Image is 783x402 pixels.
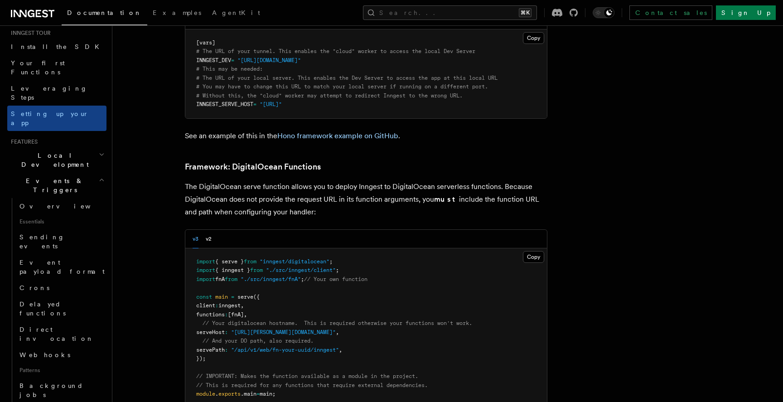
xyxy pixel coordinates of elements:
span: # The URL of your local server. This enables the Dev Server to access the app at this local URL [196,75,498,81]
span: Direct invocation [19,326,94,342]
span: servePath [196,347,225,353]
a: Hono framework example on GitHub [277,131,398,140]
span: ; [336,267,339,273]
span: "./src/inngest/fnA" [241,276,301,282]
a: Crons [16,280,106,296]
span: Crons [19,284,49,291]
a: Framework: DigitalOcean Functions [185,160,321,173]
span: import [196,258,215,265]
span: serveHost [196,329,225,335]
button: Copy [523,32,544,44]
button: Copy [523,251,544,263]
span: . [215,391,218,397]
span: // This is required for any functions that require external dependencies. [196,382,428,388]
button: Events & Triggers [7,173,106,198]
span: Features [7,138,38,145]
span: Inngest tour [7,29,51,37]
span: client [196,302,215,309]
span: import [196,276,215,282]
span: { serve } [215,258,244,265]
span: serve [237,294,253,300]
span: // Your own function [304,276,367,282]
span: : [225,329,228,335]
span: Essentials [16,214,106,229]
span: // And your DO path, also required. [203,338,314,344]
span: , [336,329,339,335]
span: // Your digitalocean hostname. This is required otherwise your functions won't work. [203,320,472,326]
span: = [231,294,234,300]
span: : [225,347,228,353]
span: "inngest/digitalocean" [260,258,329,265]
span: , [339,347,342,353]
span: main [215,294,228,300]
a: Contact sales [629,5,712,20]
span: [fnA] [228,311,244,318]
span: : [225,311,228,318]
a: Webhooks [16,347,106,363]
strong: must [434,195,459,203]
p: See an example of this in the . [185,130,547,142]
span: from [225,276,237,282]
span: "/api/v1/web/fn-your-uuid/inngest" [231,347,339,353]
span: = [256,391,260,397]
a: Event payload format [16,254,106,280]
a: Sending events [16,229,106,254]
p: The DigitalOcean serve function allows you to deploy Inngest to DigitalOcean serverless functions... [185,180,547,218]
span: Local Development [7,151,99,169]
button: Search...⌘K [363,5,537,20]
span: Webhooks [19,351,70,358]
span: Background jobs [19,382,83,398]
a: Overview [16,198,106,214]
span: AgentKit [212,9,260,16]
span: "[URL][DOMAIN_NAME]" [237,57,301,63]
a: Install the SDK [7,39,106,55]
span: const [196,294,212,300]
span: from [244,258,256,265]
a: Documentation [62,3,147,25]
span: from [250,267,263,273]
span: # The URL of your tunnel. This enables the "cloud" worker to access the local Dev Server [196,48,475,54]
span: Sending events [19,233,65,250]
span: Patterns [16,363,106,378]
span: # This may be needed: [196,66,263,72]
span: , [241,302,244,309]
span: { inngest } [215,267,250,273]
span: import [196,267,215,273]
a: Sign Up [716,5,776,20]
span: "./src/inngest/client" [266,267,336,273]
span: Examples [153,9,201,16]
a: Leveraging Steps [7,80,106,106]
button: Toggle dark mode [593,7,614,18]
span: inngest [218,302,241,309]
a: Examples [147,3,207,24]
span: Setting up your app [11,110,89,126]
span: Documentation [67,9,142,16]
span: : [215,302,218,309]
span: // IMPORTANT: Makes the function available as a module in the project. [196,373,418,379]
span: INNGEST_SERVE_HOST [196,101,253,107]
span: INNGEST_DEV [196,57,231,63]
kbd: ⌘K [519,8,532,17]
span: Event payload format [19,259,105,275]
a: Delayed functions [16,296,106,321]
span: Leveraging Steps [11,85,87,101]
span: Events & Triggers [7,176,99,194]
button: Local Development [7,147,106,173]
a: Direct invocation [16,321,106,347]
span: Your first Functions [11,59,65,76]
span: fnA [215,276,225,282]
span: module [196,391,215,397]
span: = [253,101,256,107]
button: v3 [193,230,198,248]
span: # Without this, the "cloud" worker may attempt to redirect Inngest to the wrong URL. [196,92,463,99]
span: Overview [19,203,113,210]
span: "[URL][PERSON_NAME][DOMAIN_NAME]" [231,329,336,335]
span: ; [329,258,333,265]
span: Install the SDK [11,43,105,50]
button: v2 [206,230,212,248]
span: .main [241,391,256,397]
span: "[URL]" [260,101,282,107]
span: exports [218,391,241,397]
span: main; [260,391,275,397]
span: ({ [253,294,260,300]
